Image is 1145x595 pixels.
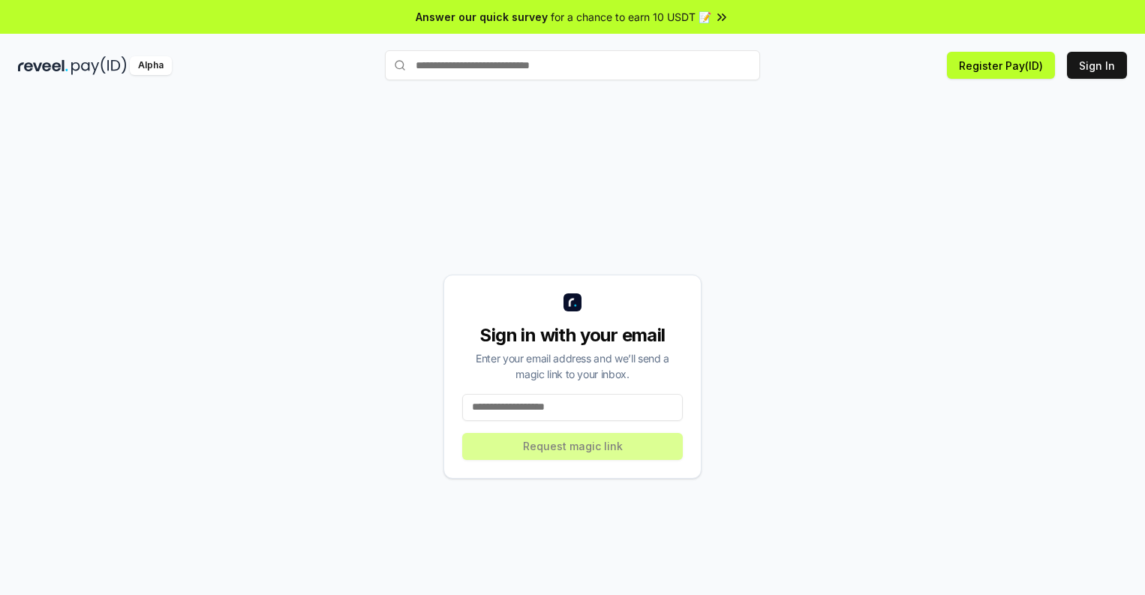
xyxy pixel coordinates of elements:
div: Alpha [130,56,172,75]
span: Answer our quick survey [416,9,548,25]
button: Register Pay(ID) [947,52,1055,79]
img: reveel_dark [18,56,68,75]
img: logo_small [563,293,582,311]
div: Sign in with your email [462,323,683,347]
button: Sign In [1067,52,1127,79]
div: Enter your email address and we’ll send a magic link to your inbox. [462,350,683,382]
img: pay_id [71,56,127,75]
span: for a chance to earn 10 USDT 📝 [551,9,711,25]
